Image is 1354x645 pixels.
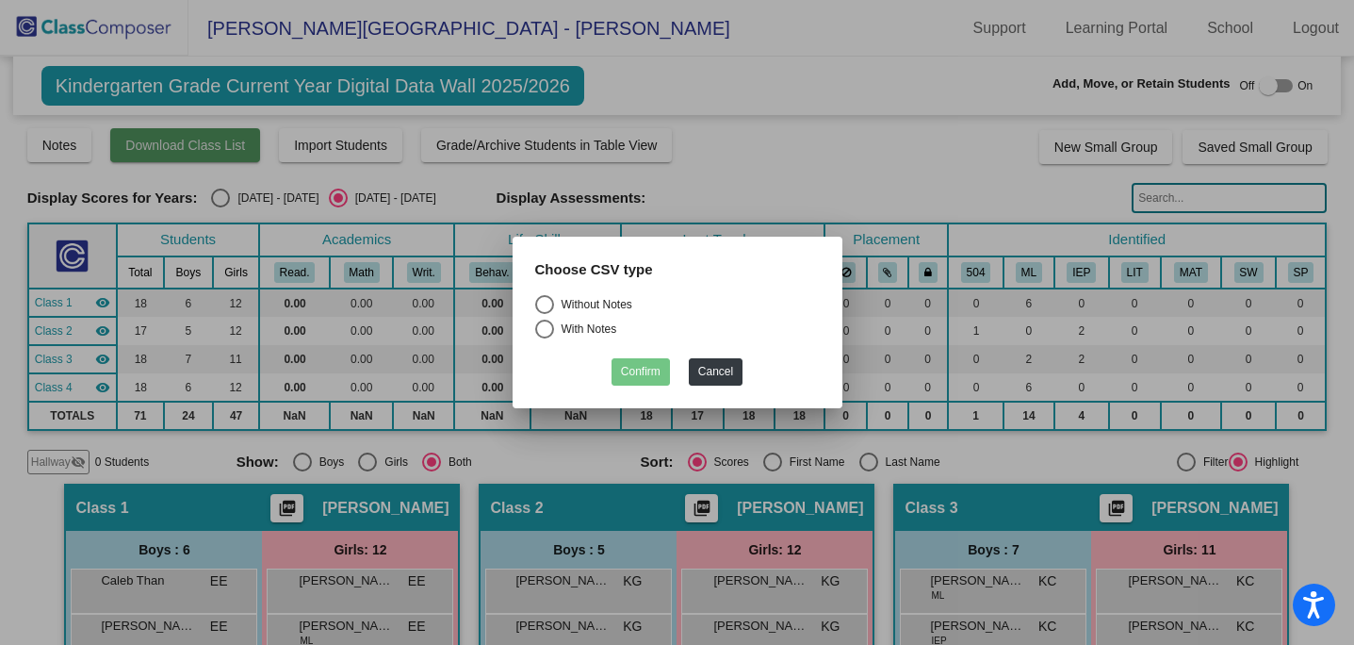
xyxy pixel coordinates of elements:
[535,295,820,344] mat-radio-group: Select an option
[554,321,617,338] div: With Notes
[535,259,653,281] label: Choose CSV type
[689,358,742,386] button: Cancel
[554,296,632,313] div: Without Notes
[612,358,670,386] button: Confirm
